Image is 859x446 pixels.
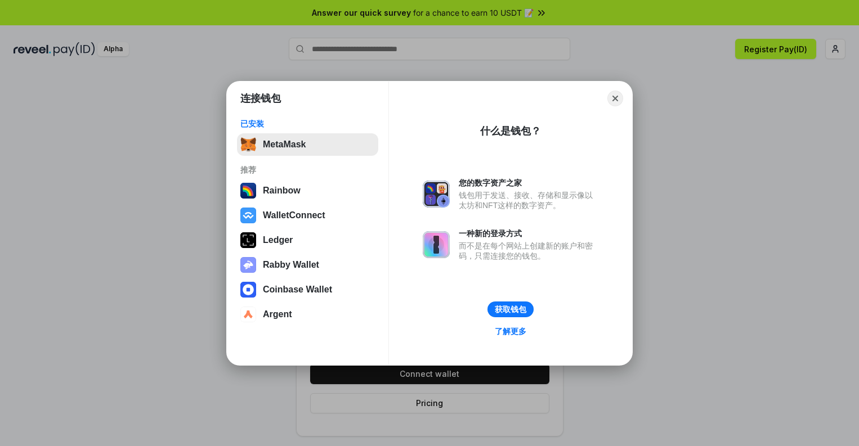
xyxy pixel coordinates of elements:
div: 已安装 [240,119,375,129]
img: svg+xml,%3Csvg%20xmlns%3D%22http%3A%2F%2Fwww.w3.org%2F2000%2Fsvg%22%20width%3D%2228%22%20height%3... [240,232,256,248]
a: 了解更多 [488,324,533,339]
div: WalletConnect [263,210,325,220]
div: 钱包用于发送、接收、存储和显示像以太坊和NFT这样的数字资产。 [459,190,598,210]
div: Coinbase Wallet [263,285,332,295]
button: MetaMask [237,133,378,156]
img: svg+xml,%3Csvg%20fill%3D%22none%22%20height%3D%2233%22%20viewBox%3D%220%200%2035%2033%22%20width%... [240,137,256,152]
button: 获取钱包 [487,301,534,317]
div: Argent [263,309,292,319]
div: Ledger [263,235,293,245]
button: Rabby Wallet [237,254,378,276]
div: 推荐 [240,165,375,175]
button: Rainbow [237,179,378,202]
div: 了解更多 [495,326,526,336]
img: svg+xml,%3Csvg%20xmlns%3D%22http%3A%2F%2Fwww.w3.org%2F2000%2Fsvg%22%20fill%3D%22none%22%20viewBox... [423,181,450,208]
div: 您的数字资产之家 [459,178,598,188]
img: svg+xml,%3Csvg%20width%3D%2228%22%20height%3D%2228%22%20viewBox%3D%220%200%2028%2028%22%20fill%3D... [240,282,256,298]
img: svg+xml,%3Csvg%20xmlns%3D%22http%3A%2F%2Fwww.w3.org%2F2000%2Fsvg%22%20fill%3D%22none%22%20viewBox... [240,257,256,273]
h1: 连接钱包 [240,92,281,105]
button: Argent [237,303,378,326]
img: svg+xml,%3Csvg%20width%3D%22120%22%20height%3D%22120%22%20viewBox%3D%220%200%20120%20120%22%20fil... [240,183,256,199]
div: 一种新的登录方式 [459,228,598,238]
div: 而不是在每个网站上创建新的账户和密码，只需连接您的钱包。 [459,241,598,261]
div: Rainbow [263,186,301,196]
img: svg+xml,%3Csvg%20width%3D%2228%22%20height%3D%2228%22%20viewBox%3D%220%200%2028%2028%22%20fill%3D... [240,208,256,223]
button: Coinbase Wallet [237,278,378,301]
button: Ledger [237,229,378,251]
img: svg+xml,%3Csvg%20width%3D%2228%22%20height%3D%2228%22%20viewBox%3D%220%200%2028%2028%22%20fill%3D... [240,307,256,322]
div: Rabby Wallet [263,260,319,270]
img: svg+xml,%3Csvg%20xmlns%3D%22http%3A%2F%2Fwww.w3.org%2F2000%2Fsvg%22%20fill%3D%22none%22%20viewBox... [423,231,450,258]
div: MetaMask [263,139,306,150]
div: 获取钱包 [495,304,526,314]
div: 什么是钱包？ [480,124,541,138]
button: Close [607,91,623,106]
button: WalletConnect [237,204,378,227]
